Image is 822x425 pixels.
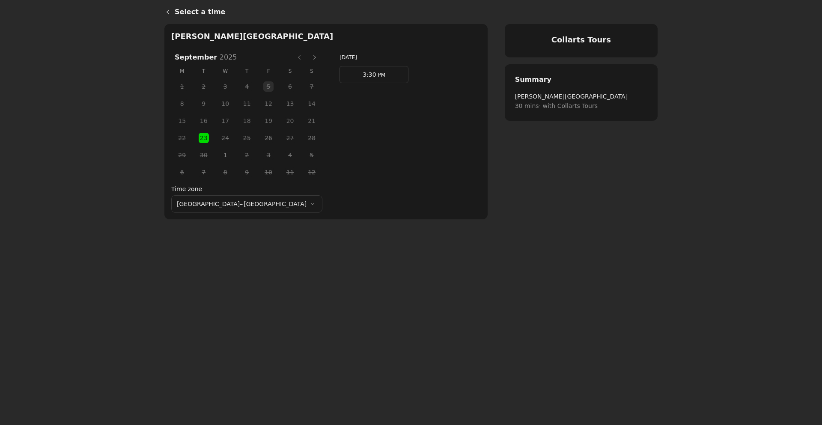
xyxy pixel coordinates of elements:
[197,80,210,93] span: 2
[308,51,322,64] button: Next month
[307,133,317,143] button: Sunday, 28 September 2025
[241,166,253,179] span: 9
[176,166,188,179] span: 6
[176,114,188,127] span: 15
[177,81,187,92] button: Monday, 1 September 2025
[284,114,297,127] span: 20
[515,101,647,111] span: 30 mins · with Collarts Tours
[263,116,274,126] button: Friday, 19 September 2025
[177,150,187,160] button: Monday, 29 September 2025
[175,7,658,17] h1: Select a time
[515,75,647,85] h2: Summary
[284,132,297,144] span: 27
[197,114,210,127] span: 16
[307,99,317,109] button: Sunday, 14 September 2025
[242,133,252,143] button: Thursday, 25 September 2025
[220,167,230,177] button: Wednesday, 8 October 2025
[305,149,318,162] span: 5
[262,149,275,162] span: 3
[305,114,318,127] span: 21
[307,116,317,126] button: Sunday, 21 September 2025
[285,133,295,143] button: Saturday, 27 September 2025
[258,64,279,78] span: F
[199,116,209,126] button: Tuesday, 16 September 2025
[197,132,210,144] span: 23
[241,80,253,93] span: 4
[242,150,252,160] button: Thursday, 2 October 2025
[242,81,252,92] button: Thursday, 4 September 2025
[376,72,385,78] span: PM
[307,81,317,92] button: Sunday, 7 September 2025
[301,64,323,78] span: S
[171,31,481,42] h2: [PERSON_NAME][GEOGRAPHIC_DATA]
[171,184,322,194] label: Time zone
[262,114,275,127] span: 19
[284,97,297,110] span: 13
[171,64,193,78] span: M
[197,97,210,110] span: 9
[177,133,187,143] button: Monday, 22 September 2025
[176,97,188,110] span: 8
[305,80,318,93] span: 7
[284,166,297,179] span: 11
[279,64,301,78] span: S
[292,51,306,64] button: Previous month
[199,99,209,109] button: Tuesday, 9 September 2025
[285,99,295,109] button: Saturday, 13 September 2025
[171,195,322,212] button: [GEOGRAPHIC_DATA]–[GEOGRAPHIC_DATA]
[176,80,188,93] span: 1
[220,81,230,92] button: Wednesday, 3 September 2025
[363,71,376,78] span: 3:30
[236,64,257,78] span: T
[176,132,188,144] span: 22
[263,167,274,177] button: Friday, 10 October 2025
[219,114,232,127] span: 17
[193,64,214,78] span: T
[199,150,209,160] button: Tuesday, 30 September 2025
[515,92,647,101] span: [PERSON_NAME][GEOGRAPHIC_DATA]
[199,81,209,92] button: Tuesday, 2 September 2025
[263,150,274,160] button: Friday, 3 October 2025
[242,116,252,126] button: Thursday, 18 September 2025
[284,149,297,162] span: 4
[262,80,275,93] span: 5
[177,99,187,109] button: Monday, 8 September 2025
[214,64,236,78] span: W
[285,81,295,92] button: Saturday, 6 September 2025
[241,97,253,110] span: 11
[307,167,317,177] button: Sunday, 12 October 2025
[284,80,297,93] span: 6
[197,149,210,162] span: 30
[219,149,232,162] span: 1
[285,167,295,177] button: Saturday, 11 October 2025
[219,166,232,179] span: 8
[220,116,230,126] button: Wednesday, 17 September 2025
[262,166,275,179] span: 10
[305,132,318,144] span: 28
[305,97,318,110] span: 14
[220,53,237,61] span: 2025
[340,53,479,62] h3: [DATE]
[242,99,252,109] button: Thursday, 11 September 2025
[197,166,210,179] span: 7
[199,167,209,177] button: Tuesday, 7 October 2025
[262,132,275,144] span: 26
[219,97,232,110] span: 10
[241,114,253,127] span: 18
[263,81,274,92] button: Friday, 5 September 2025
[241,132,253,144] span: 25
[262,97,275,110] span: 12
[176,149,188,162] span: 29
[515,34,647,45] h4: Collarts Tours
[242,167,252,177] button: Thursday, 9 October 2025
[219,80,232,93] span: 3
[285,116,295,126] button: Saturday, 20 September 2025
[220,99,230,109] button: Wednesday, 10 September 2025
[305,166,318,179] span: 12
[220,133,230,143] button: Wednesday, 24 September 2025
[199,133,209,143] button: Tuesday, 23 September 2025 selected
[158,2,175,22] a: Back
[307,150,317,160] button: Sunday, 5 October 2025
[285,150,295,160] button: Saturday, 4 October 2025
[263,99,274,109] button: Friday, 12 September 2025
